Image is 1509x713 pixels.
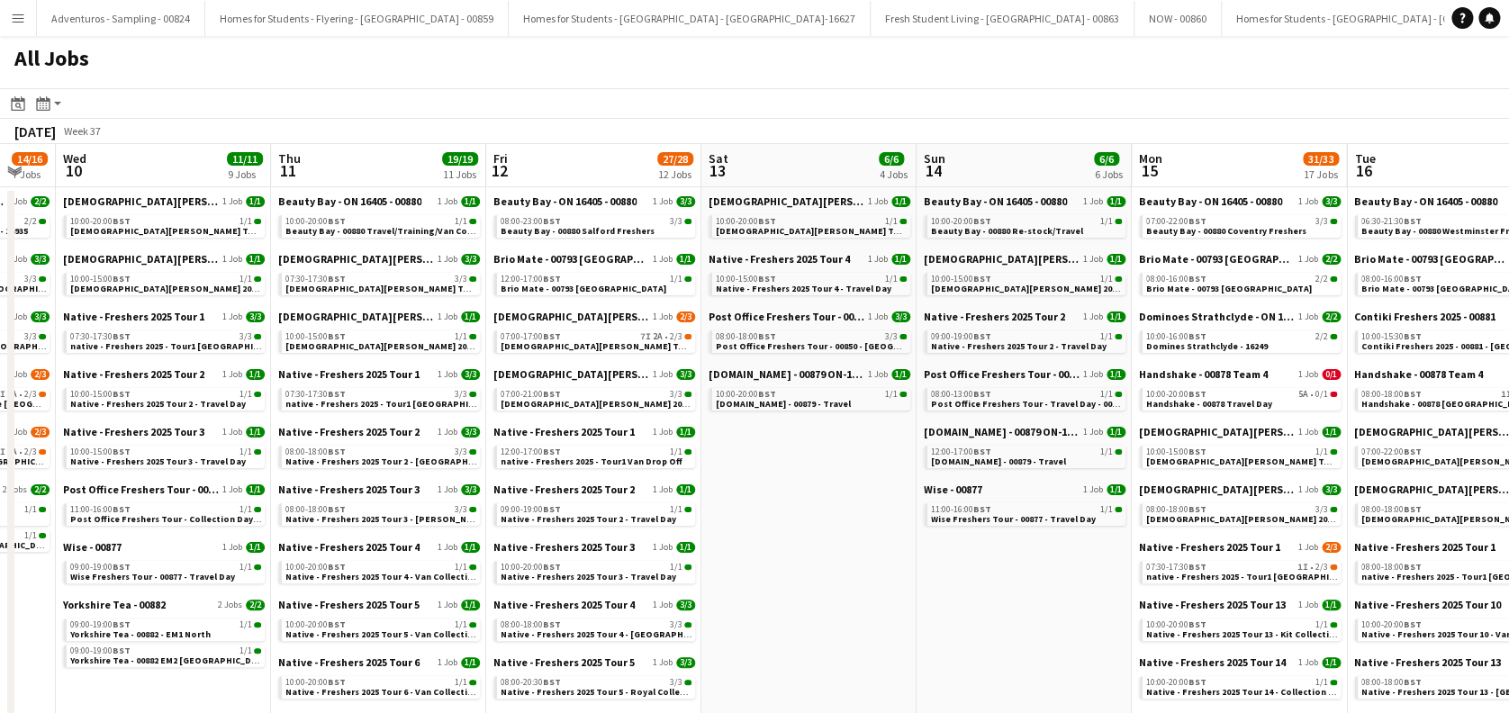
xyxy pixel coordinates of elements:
[278,194,480,208] a: Beauty Bay - ON 16405 - 008801 Job1/1
[1146,225,1306,237] span: Beauty Bay - 00880 Coventry Freshers
[1298,196,1318,207] span: 1 Job
[222,369,242,380] span: 1 Job
[640,332,651,341] span: 7I
[278,252,480,266] a: [DEMOGRAPHIC_DATA][PERSON_NAME] 2025 Tour 1 - 008481 Job3/3
[501,217,561,226] span: 08:00-23:00
[278,425,480,483] div: Native - Freshers 2025 Tour 21 Job3/308:00-18:00BST3/3Native - Freshers 2025 Tour 2 - [GEOGRAPHIC...
[931,275,991,284] span: 10:00-15:00
[709,194,864,208] span: Lady Garden 2025 Tour 1 - 00848
[70,225,370,237] span: Lady Garden Tour 1 - Collection Day - 00848
[1100,332,1113,341] span: 1/1
[931,340,1107,352] span: Native - Freshers 2025 Tour 2 - Travel Day
[716,215,907,236] a: 10:00-20:00BST1/1[DEMOGRAPHIC_DATA][PERSON_NAME] Tour 1 - 00848 - Travel Day
[1322,196,1341,207] span: 3/3
[1322,254,1341,265] span: 2/2
[222,196,242,207] span: 1 Job
[70,398,246,410] span: Native - Freshers 2025 Tour 2 - Travel Day
[1322,369,1341,380] span: 0/1
[709,310,910,323] a: Post Office Freshers Tour - 008501 Job3/3
[1146,283,1312,294] span: Brio Mate - 00793 Birmingham
[1146,217,1206,226] span: 07:00-22:00
[924,367,1125,425] div: Post Office Freshers Tour - 008501 Job1/108:00-13:00BST1/1Post Office Freshers Tour - Travel Day ...
[1315,390,1328,399] span: 0/1
[7,196,27,207] span: 1 Job
[1107,196,1125,207] span: 1/1
[285,225,501,237] span: Beauty Bay - 00880 Travel/Training/Van Collection
[1139,252,1341,310] div: Brio Mate - 00793 [GEOGRAPHIC_DATA]1 Job2/208:00-16:00BST2/2Brio Mate - 00793 [GEOGRAPHIC_DATA]
[493,367,695,425] div: [DEMOGRAPHIC_DATA][PERSON_NAME] 2025 Tour 2 - 008481 Job3/307:00-21:00BST3/3[DEMOGRAPHIC_DATA][PE...
[543,273,561,284] span: BST
[1188,330,1206,342] span: BST
[670,217,682,226] span: 3/3
[1146,275,1206,284] span: 08:00-16:00
[278,367,480,381] a: Native - Freshers 2025 Tour 11 Job3/3
[63,425,204,438] span: Native - Freshers 2025 Tour 3
[709,252,910,266] a: Native - Freshers 2025 Tour 41 Job1/1
[716,398,851,410] span: Trip.com - 00879 - Travel
[239,217,252,226] span: 1/1
[1404,273,1422,284] span: BST
[1354,367,1483,381] span: Handshake - 00878 Team 4
[758,388,776,400] span: BST
[493,194,695,252] div: Beauty Bay - ON 16405 - 008801 Job3/308:00-23:00BST3/3Beauty Bay - 00880 Salford Freshers
[1107,311,1125,322] span: 1/1
[1139,252,1295,266] span: Brio Mate - 00793 Birmingham
[1083,254,1103,265] span: 1 Job
[709,367,910,414] div: [DOMAIN_NAME] - 00879 ON-162111 Job1/110:00-20:00BST1/1[DOMAIN_NAME] - 00879 - Travel
[501,330,691,351] a: 07:00-17:00BST7I2A•2/3[DEMOGRAPHIC_DATA][PERSON_NAME] Tour 1 - 00848 - [GEOGRAPHIC_DATA]
[1298,369,1318,380] span: 1 Job
[885,275,898,284] span: 1/1
[63,252,265,266] a: [DEMOGRAPHIC_DATA][PERSON_NAME] 2025 Tour 2 - 008481 Job1/1
[31,311,50,322] span: 3/3
[501,275,561,284] span: 12:00-17:00
[924,310,1125,323] a: Native - Freshers 2025 Tour 21 Job1/1
[1107,369,1125,380] span: 1/1
[278,425,480,438] a: Native - Freshers 2025 Tour 21 Job3/3
[461,369,480,380] span: 3/3
[1139,367,1341,381] a: Handshake - 00878 Team 41 Job0/1
[63,194,219,208] span: Lady Garden 2025 Tour 1 - 00848
[70,215,261,236] a: 10:00-20:00BST1/1[DEMOGRAPHIC_DATA][PERSON_NAME] Tour 1 - Collection Day - 00848
[70,283,390,294] span: Lady Garden 2025 Tour 2 - 00848 - Van Collection
[1100,390,1113,399] span: 1/1
[493,194,637,208] span: Beauty Bay - ON 16405 - 00880
[1139,367,1268,381] span: Handshake - 00878 Team 4
[716,273,907,293] a: 10:00-15:00BST1/1Native - Freshers 2025 Tour 4 - Travel Day
[285,215,476,236] a: 10:00-20:00BST1/1Beauty Bay - 00880 Travel/Training/Van Collection
[113,388,131,400] span: BST
[885,332,898,341] span: 3/3
[670,390,682,399] span: 3/3
[924,310,1125,367] div: Native - Freshers 2025 Tour 21 Job1/109:00-19:00BST1/1Native - Freshers 2025 Tour 2 - Travel Day
[931,283,1233,294] span: Lady Garden 2025 Tour 2 - 00848 - Travel Day
[285,332,346,341] span: 10:00-15:00
[285,330,476,351] a: 10:00-15:00BST1/1[DEMOGRAPHIC_DATA][PERSON_NAME] 2025 Tour 2 - 00848 - Travel Day
[501,273,691,293] a: 12:00-17:00BST1/1Brio Mate - 00793 [GEOGRAPHIC_DATA]
[653,332,663,341] span: 2A
[709,367,910,381] a: [DOMAIN_NAME] - 00879 ON-162111 Job1/1
[328,273,346,284] span: BST
[70,273,261,293] a: 10:00-15:00BST1/1[DEMOGRAPHIC_DATA][PERSON_NAME] 2025 Tour 2 - 00848 - Van Collection
[63,252,219,266] span: Lady Garden 2025 Tour 2 - 00848
[1139,310,1341,367] div: Dominoes Strathclyde - ON 162491 Job2/210:00-16:00BST2/2Domines Strathclyde - 16249
[70,332,131,341] span: 07:30-17:30
[1361,275,1422,284] span: 08:00-16:00
[7,311,27,322] span: 1 Job
[1315,332,1328,341] span: 2/2
[1315,217,1328,226] span: 3/3
[924,194,1125,252] div: Beauty Bay - ON 16405 - 008801 Job1/110:00-20:00BST1/1Beauty Bay - 00880 Re-stock/Travel
[891,196,910,207] span: 1/1
[716,388,907,409] a: 10:00-20:00BST1/1[DOMAIN_NAME] - 00879 - Travel
[24,217,37,226] span: 2/2
[239,275,252,284] span: 1/1
[931,398,1125,410] span: Post Office Freshers Tour - Travel Day - 00850
[278,310,480,367] div: [DEMOGRAPHIC_DATA][PERSON_NAME] 2025 Tour 2 - 008481 Job1/110:00-15:00BST1/1[DEMOGRAPHIC_DATA][PE...
[24,275,37,284] span: 3/3
[493,252,695,266] a: Brio Mate - 00793 [GEOGRAPHIC_DATA]1 Job1/1
[501,225,655,237] span: Beauty Bay - 00880 Salford Freshers
[1139,194,1282,208] span: Beauty Bay - ON 16405 - 00880
[1139,194,1341,252] div: Beauty Bay - ON 16405 - 008801 Job3/307:00-22:00BST3/3Beauty Bay - 00880 Coventry Freshers
[716,332,776,341] span: 08:00-18:00
[653,369,673,380] span: 1 Job
[501,388,691,409] a: 07:00-21:00BST3/3[DEMOGRAPHIC_DATA][PERSON_NAME] 2025 Tour 2 - 00848 - [GEOGRAPHIC_DATA]
[1139,310,1341,323] a: Dominoes Strathclyde - ON 162491 Job2/2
